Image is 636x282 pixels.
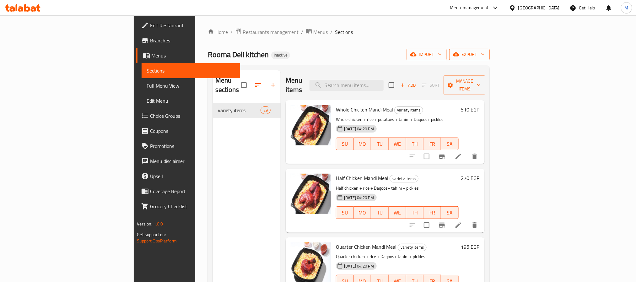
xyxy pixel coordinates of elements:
span: Select section [385,79,398,92]
button: TH [406,138,424,150]
span: TH [409,208,421,217]
a: Sections [142,63,240,78]
a: Menu disclaimer [136,154,240,169]
span: 1.0.0 [154,220,163,228]
button: MO [354,138,371,150]
span: Whole Chicken Mandi Meal [336,105,393,114]
p: Whole chicken + rice + potatoes + tahini + Daqoos+ pickles [336,116,458,123]
h6: 195 EGP [461,242,480,251]
span: Menus [151,52,235,59]
span: Sections [335,28,353,36]
span: [DATE] 04:20 PM [342,263,376,269]
a: Coverage Report [136,184,240,199]
a: Menus [136,48,240,63]
div: Inactive [271,52,290,59]
a: Edit Menu [142,93,240,108]
span: Select to update [420,150,433,163]
span: SU [339,208,351,217]
div: variety items [390,175,418,182]
li: / [330,28,332,36]
a: Branches [136,33,240,48]
button: SU [336,138,354,150]
span: Branches [150,37,235,44]
span: Select all sections [237,79,251,92]
a: Grocery Checklist [136,199,240,214]
span: TU [374,208,386,217]
span: TU [374,139,386,149]
span: SA [444,139,456,149]
h6: 510 EGP [461,105,480,114]
button: WE [389,206,406,219]
span: Edit Menu [147,97,235,105]
button: SA [441,206,459,219]
span: Select to update [420,219,433,232]
div: items [261,106,271,114]
span: [DATE] 04:20 PM [342,126,376,132]
span: Rooma Deli kitchen [208,47,269,62]
span: variety items [390,175,418,182]
p: Quarter chicken + rice + Daqoos+ tahini + pickles [336,253,458,261]
button: TH [406,206,424,219]
a: Edit Restaurant [136,18,240,33]
span: Version: [137,220,152,228]
span: Choice Groups [150,112,235,120]
div: variety items [398,244,427,251]
nav: breadcrumb [208,28,490,36]
span: Add [400,82,417,89]
button: SA [441,138,459,150]
h2: Menu items [286,76,302,95]
button: FR [423,206,441,219]
button: Add section [266,78,281,93]
a: Choice Groups [136,108,240,123]
button: SU [336,206,354,219]
span: import [412,51,442,58]
button: TU [371,138,389,150]
span: WE [391,208,404,217]
span: Select section first [418,80,444,90]
a: Full Menu View [142,78,240,93]
h6: 270 EGP [461,174,480,182]
span: Upsell [150,172,235,180]
a: Coupons [136,123,240,138]
span: Restaurants management [243,28,299,36]
nav: Menu sections [213,100,281,120]
span: Edit Restaurant [150,22,235,29]
a: Support.OpsPlatform [137,237,177,245]
button: export [449,49,490,60]
a: Promotions [136,138,240,154]
span: Sort sections [251,78,266,93]
span: WE [391,139,404,149]
span: Inactive [271,52,290,58]
span: variety items [218,106,261,114]
button: WE [389,138,406,150]
img: Half Chicken Mandi Meal [291,174,331,214]
span: Add item [398,80,418,90]
button: MO [354,206,371,219]
input: search [310,80,384,91]
span: SU [339,139,351,149]
span: [DATE] 04:20 PM [342,195,376,201]
a: Edit menu item [455,221,462,229]
a: Edit menu item [455,153,462,160]
a: Menus [306,28,328,36]
span: Manage items [449,77,481,93]
span: Sections [147,67,235,74]
a: Restaurants management [235,28,299,36]
button: TU [371,206,389,219]
span: MO [356,208,369,217]
a: Upsell [136,169,240,184]
span: FR [426,139,439,149]
span: Menu disclaimer [150,157,235,165]
span: Full Menu View [147,82,235,89]
span: Half Chicken Mandi Meal [336,173,388,183]
span: Coupons [150,127,235,135]
span: Coverage Report [150,187,235,195]
span: variety items [395,106,423,114]
span: MO [356,139,369,149]
span: Quarter Chicken Mandi Meal [336,242,396,252]
div: variety items29 [213,103,281,118]
span: 29 [261,107,270,113]
li: / [301,28,303,36]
